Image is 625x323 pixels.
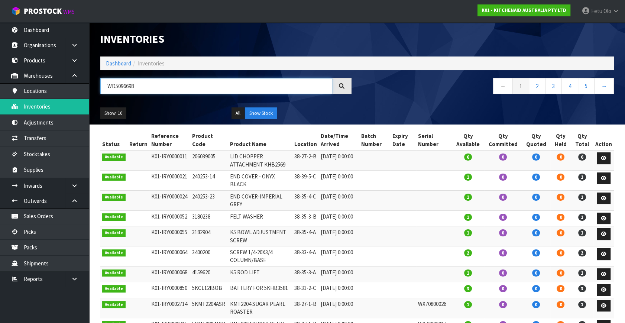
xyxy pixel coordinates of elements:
[149,130,191,150] th: Reference Number
[522,130,550,150] th: Qty Quoted
[228,170,292,190] td: END COVER - ONYX BLACK
[149,190,191,210] td: K01-IRY0000024
[477,4,570,16] a: K01 - KITCHENAID AUSTRALIA PTY LTD
[138,60,165,67] span: Inventories
[464,269,472,277] span: 1
[464,229,472,236] span: 1
[557,249,564,256] span: 0
[550,130,571,150] th: Qty Held
[593,130,614,150] th: Action
[190,246,228,267] td: 3400200
[102,154,126,161] span: Available
[499,269,507,277] span: 0
[532,285,540,292] span: 0
[557,269,564,277] span: 0
[319,246,359,267] td: [DATE] 0:00:00
[292,282,319,298] td: 38-31-2-C
[11,6,20,16] img: cube-alt.png
[499,214,507,221] span: 0
[578,285,586,292] span: 3
[319,282,359,298] td: [DATE] 0:00:00
[578,78,595,94] a: 5
[228,150,292,170] td: LID CHOPPER ATTACHMENT KHB2569
[359,130,391,150] th: Batch Number
[292,150,319,170] td: 38-27-2-B
[571,130,593,150] th: Qty Total
[292,246,319,267] td: 38-33-4-A
[499,194,507,201] span: 0
[100,107,126,119] button: Show: 10
[319,226,359,246] td: [DATE] 0:00:00
[578,301,586,308] span: 1
[100,33,352,45] h1: Inventories
[231,107,245,119] button: All
[499,154,507,161] span: 0
[484,130,522,150] th: Qty Committed
[363,78,614,96] nav: Page navigation
[190,210,228,226] td: 3180238
[493,78,513,94] a: ←
[512,78,529,94] a: 1
[292,266,319,282] td: 38-35-3-A
[594,78,614,94] a: →
[319,170,359,190] td: [DATE] 0:00:00
[149,210,191,226] td: K01-IRY0000052
[292,130,319,150] th: Location
[545,78,562,94] a: 3
[228,130,292,150] th: Product Name
[190,150,228,170] td: 206039005
[391,130,416,150] th: Expiry Date
[319,190,359,210] td: [DATE] 0:00:00
[190,298,228,318] td: 5KMT2204ASR
[499,229,507,236] span: 0
[228,226,292,246] td: K5 BOWL ADJUSTMENT SCREW
[102,249,126,257] span: Available
[603,7,611,14] span: Olo
[228,246,292,267] td: SCREW 1/4-20X3/4 COLUMN/BASE
[106,60,131,67] a: Dashboard
[100,78,332,94] input: Search inventories
[464,285,472,292] span: 3
[228,298,292,318] td: KMT2204 SUGAR PEARL ROASTER
[228,282,292,298] td: BATTERY FOR 5KHB3581
[578,174,586,181] span: 1
[532,214,540,221] span: 0
[292,298,319,318] td: 38-27-1-B
[190,282,228,298] td: 5KCL12IBOB
[529,78,545,94] a: 2
[292,190,319,210] td: 38-35-4-C
[319,266,359,282] td: [DATE] 0:00:00
[292,226,319,246] td: 38-35-4-A
[532,301,540,308] span: 0
[190,266,228,282] td: 4159620
[102,269,126,277] span: Available
[578,249,586,256] span: 2
[292,170,319,190] td: 38-39-5-C
[292,210,319,226] td: 38-35-3-B
[557,174,564,181] span: 0
[102,194,126,201] span: Available
[319,150,359,170] td: [DATE] 0:00:00
[228,190,292,210] td: END COVER-IMPERIAL GREY
[557,229,564,236] span: 0
[63,8,75,15] small: WMS
[464,194,472,201] span: 1
[190,130,228,150] th: Product Code
[319,130,359,150] th: Date/Time Arrived
[578,269,586,277] span: 1
[532,194,540,201] span: 0
[102,213,126,221] span: Available
[228,266,292,282] td: K5 ROD LIFT
[149,226,191,246] td: K01-IRY0000055
[532,154,540,161] span: 0
[532,229,540,236] span: 0
[464,154,472,161] span: 6
[557,154,564,161] span: 0
[149,246,191,267] td: K01-IRY0000064
[149,150,191,170] td: K01-IRY0000011
[149,266,191,282] td: K01-IRY0000068
[557,285,564,292] span: 0
[228,210,292,226] td: FELT WASHER
[532,174,540,181] span: 0
[100,130,127,150] th: Status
